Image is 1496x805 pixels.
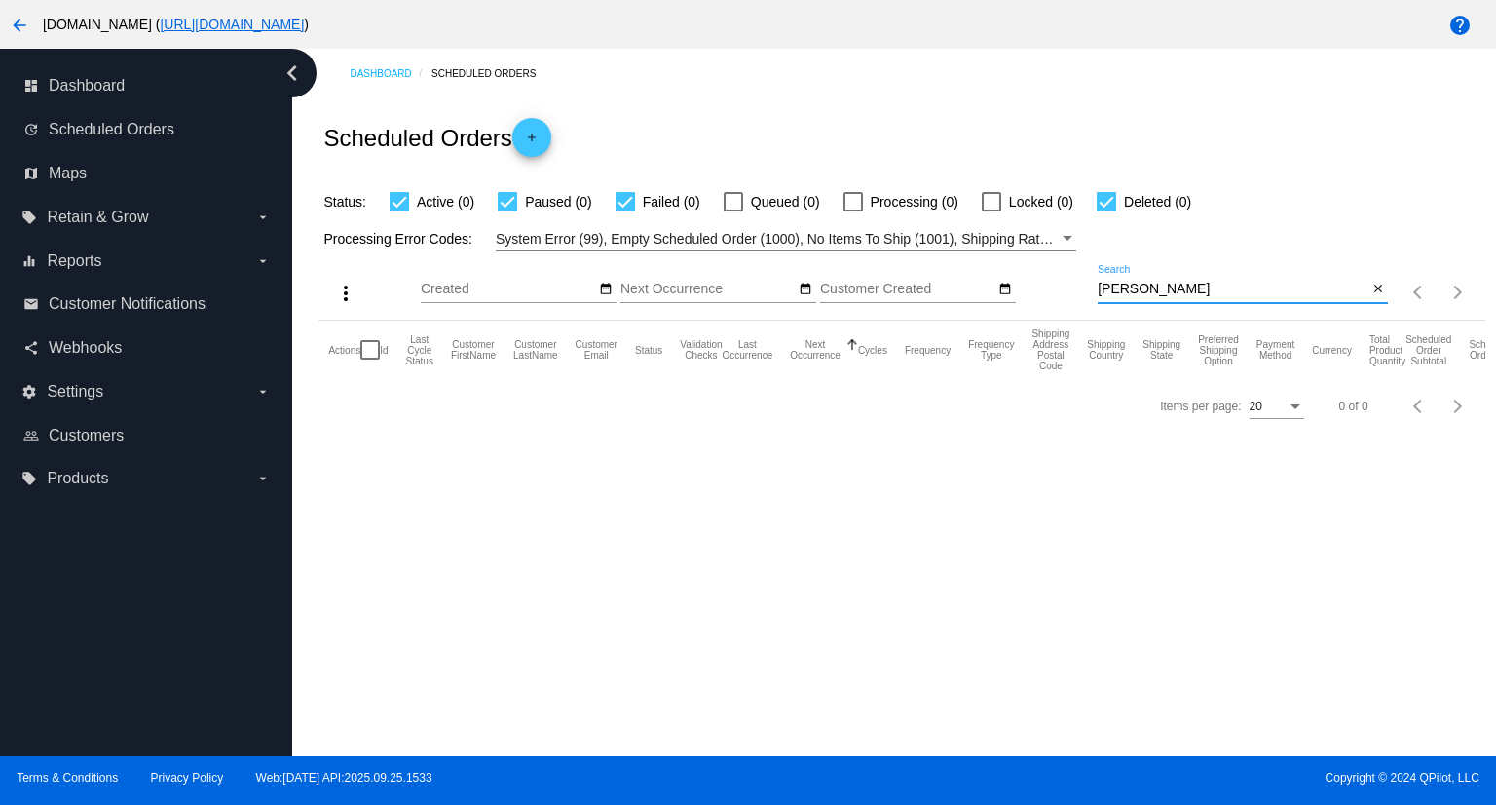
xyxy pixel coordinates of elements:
[1400,273,1439,312] button: Previous page
[21,253,37,269] i: equalizer
[23,420,271,451] a: people_outline Customers
[1367,280,1388,300] button: Clear
[334,282,357,305] mat-icon: more_vert
[723,339,773,361] button: Change sorting for LastOccurrenceUtc
[255,253,271,269] i: arrow_drop_down
[1439,387,1477,426] button: Next page
[160,17,304,32] a: [URL][DOMAIN_NAME]
[1031,328,1069,371] button: Change sorting for ShippingPostcode
[820,282,995,297] input: Customer Created
[451,339,496,361] button: Change sorting for CustomerFirstName
[968,339,1014,361] button: Change sorting for FrequencyType
[323,231,472,247] span: Processing Error Codes:
[576,339,617,361] button: Change sorting for CustomerEmail
[277,57,308,89] i: chevron_left
[1009,190,1073,213] span: Locked (0)
[496,227,1076,251] mat-select: Filter by Processing Error Codes
[1439,273,1477,312] button: Next page
[47,383,103,401] span: Settings
[23,78,39,94] i: dashboard
[406,334,433,366] button: Change sorting for LastProcessingCycleId
[328,321,360,379] mat-header-cell: Actions
[1448,14,1472,37] mat-icon: help
[643,190,700,213] span: Failed (0)
[513,339,558,361] button: Change sorting for CustomerLastName
[525,190,591,213] span: Paused (0)
[520,131,543,154] mat-icon: add
[1142,339,1180,361] button: Change sorting for ShippingState
[23,288,271,320] a: email Customer Notifications
[1371,282,1385,297] mat-icon: close
[1250,400,1262,413] span: 20
[23,296,39,312] i: email
[47,252,101,270] span: Reports
[871,190,958,213] span: Processing (0)
[421,282,596,297] input: Created
[23,70,271,101] a: dashboard Dashboard
[680,321,722,379] mat-header-cell: Validation Checks
[49,121,174,138] span: Scheduled Orders
[620,282,796,297] input: Next Occurrence
[1256,339,1294,361] button: Change sorting for PaymentMethod.Type
[431,58,553,89] a: Scheduled Orders
[799,282,812,297] mat-icon: date_range
[21,384,37,400] i: settings
[1312,344,1352,356] button: Change sorting for CurrencyIso
[323,118,550,157] h2: Scheduled Orders
[8,14,31,37] mat-icon: arrow_back
[1087,339,1125,361] button: Change sorting for ShippingCountry
[417,190,474,213] span: Active (0)
[790,339,841,361] button: Change sorting for NextOccurrenceUtc
[1124,190,1191,213] span: Deleted (0)
[1369,321,1405,379] mat-header-cell: Total Product Quantity
[23,332,271,364] a: share Webhooks
[255,384,271,400] i: arrow_drop_down
[21,210,37,225] i: local_offer
[323,194,366,210] span: Status:
[43,17,309,32] span: [DOMAIN_NAME] ( )
[23,428,39,443] i: people_outline
[255,471,271,486] i: arrow_drop_down
[1339,400,1368,413] div: 0 of 0
[49,427,124,444] span: Customers
[151,771,224,785] a: Privacy Policy
[765,771,1479,785] span: Copyright © 2024 QPilot, LLC
[635,344,662,356] button: Change sorting for Status
[905,344,951,356] button: Change sorting for Frequency
[1405,334,1451,366] button: Change sorting for Subtotal
[49,77,125,95] span: Dashboard
[1250,401,1304,414] mat-select: Items per page:
[751,190,820,213] span: Queued (0)
[1160,400,1241,413] div: Items per page:
[23,122,39,137] i: update
[255,210,271,225] i: arrow_drop_down
[23,158,271,189] a: map Maps
[858,344,887,356] button: Change sorting for Cycles
[256,771,432,785] a: Web:[DATE] API:2025.09.25.1533
[47,470,108,487] span: Products
[1400,387,1439,426] button: Previous page
[599,282,613,297] mat-icon: date_range
[23,340,39,356] i: share
[49,339,122,357] span: Webhooks
[49,165,87,182] span: Maps
[1098,282,1367,297] input: Search
[47,209,148,226] span: Retain & Grow
[17,771,118,785] a: Terms & Conditions
[380,344,388,356] button: Change sorting for Id
[23,114,271,145] a: update Scheduled Orders
[998,282,1012,297] mat-icon: date_range
[49,295,206,313] span: Customer Notifications
[350,58,431,89] a: Dashboard
[1198,334,1239,366] button: Change sorting for PreferredShippingOption
[21,471,37,486] i: local_offer
[23,166,39,181] i: map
